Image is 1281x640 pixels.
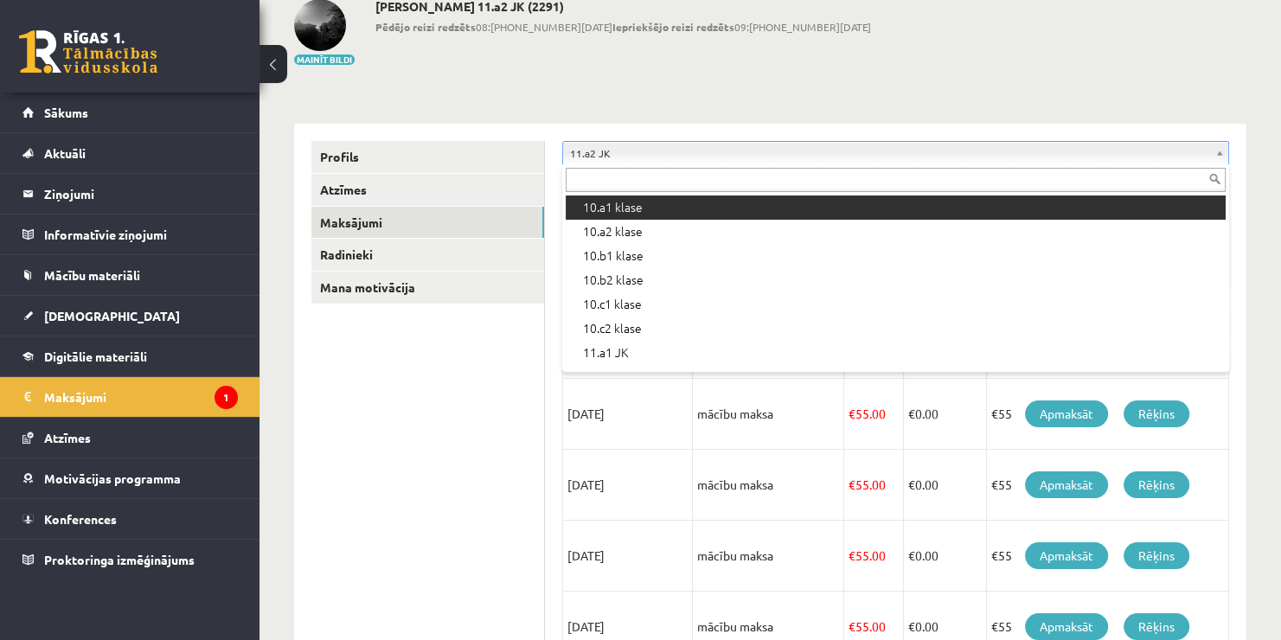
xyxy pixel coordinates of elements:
[566,195,1226,220] div: 10.a1 klase
[566,244,1226,268] div: 10.b1 klase
[566,365,1226,389] div: 11.a2 JK
[566,292,1226,317] div: 10.c1 klase
[566,220,1226,244] div: 10.a2 klase
[566,317,1226,341] div: 10.c2 klase
[566,268,1226,292] div: 10.b2 klase
[566,341,1226,365] div: 11.a1 JK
